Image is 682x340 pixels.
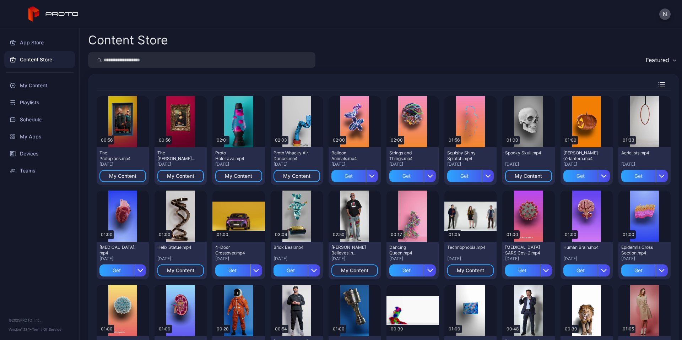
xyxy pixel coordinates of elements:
div: [DATE] [215,161,262,167]
button: Get [447,170,494,182]
div: Get [99,264,134,276]
div: Balloon Animals.mp4 [331,150,370,161]
div: [DATE] [563,161,610,167]
div: The Protopians.mp4 [99,150,139,161]
div: My Content [457,268,484,273]
button: Get [215,264,262,276]
span: Version 1.13.1 • [9,327,32,331]
div: [DATE] [505,161,552,167]
button: N [659,9,671,20]
div: [DATE] [447,256,494,262]
div: [DATE] [274,161,320,167]
div: [DATE] [99,256,146,262]
div: Get [274,264,308,276]
div: 4-Door Crossover.mp4 [215,245,254,256]
div: Aerialists.mp4 [621,150,660,156]
div: My Content [109,173,136,179]
div: Howie Mandel Believes in Proto.mp4 [331,245,370,256]
a: Content Store [4,51,75,68]
div: My Content [515,173,542,179]
div: My Content [283,173,310,179]
div: Get [215,264,250,276]
div: [DATE] [99,161,146,167]
button: Featured [642,52,679,68]
button: My Content [331,264,378,276]
div: My Apps [4,128,75,145]
div: Brick Bear.mp4 [274,245,313,250]
button: Get [621,264,668,276]
button: Get [389,264,436,276]
div: My Content [225,173,252,179]
a: My Content [4,77,75,94]
div: Epidermis Cross Section.mp4 [621,245,660,256]
div: [DATE] [331,256,378,262]
button: My Content [505,170,552,182]
div: © 2025 PROTO, Inc. [9,317,71,323]
div: [DATE] [274,256,320,262]
div: My Content [167,173,194,179]
div: Featured [646,56,669,64]
button: My Content [215,170,262,182]
div: My Content [341,268,368,273]
div: [DATE] [621,161,668,167]
a: Devices [4,145,75,162]
button: Get [99,264,146,276]
div: [DATE] [157,256,204,262]
button: Get [563,170,610,182]
div: Squishy Shiny Splotch.mp4 [447,150,486,161]
div: Get [331,170,366,182]
div: Human Heart.mp4 [99,245,139,256]
div: The Mona Lisa.mp4 [157,150,196,161]
div: Jack-o'-lantern.mp4 [563,150,602,161]
div: Human Brain.mp4 [563,245,602,250]
div: Get [505,264,540,276]
div: Proto HoloLava.mp4 [215,150,254,161]
a: Schedule [4,111,75,128]
button: My Content [447,264,494,276]
div: Technophobia.mp4 [447,245,486,250]
a: Playlists [4,94,75,111]
button: My Content [274,170,320,182]
div: [DATE] [621,256,668,262]
a: App Store [4,34,75,51]
div: Covid-19 SARS Cov-2.mp4 [505,245,544,256]
div: [DATE] [389,161,436,167]
div: Get [621,264,656,276]
div: Content Store [88,34,168,46]
div: [DATE] [157,161,204,167]
button: My Content [99,170,146,182]
div: Strings and Things.mp4 [389,150,428,161]
button: Get [563,264,610,276]
div: [DATE] [389,256,436,262]
div: [DATE] [215,256,262,262]
div: Spooky Skull.mp4 [505,150,544,156]
button: Get [389,170,436,182]
div: [DATE] [563,256,610,262]
a: Terms Of Service [32,327,61,331]
div: Helix Statue.mp4 [157,245,196,250]
div: [DATE] [447,161,494,167]
button: My Content [157,170,204,182]
div: Get [621,170,656,182]
div: Get [563,170,598,182]
div: Get [563,264,598,276]
div: Get [389,264,424,276]
button: Get [274,264,320,276]
button: Get [331,170,378,182]
div: Proto Whacky Air Dancer.mp4 [274,150,313,161]
div: [DATE] [331,161,378,167]
button: Get [505,264,552,276]
div: Get [389,170,424,182]
div: [DATE] [505,256,552,262]
div: Dancing Queen.mp4 [389,245,428,256]
a: Teams [4,162,75,179]
button: My Content [157,264,204,276]
div: Get [447,170,482,182]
